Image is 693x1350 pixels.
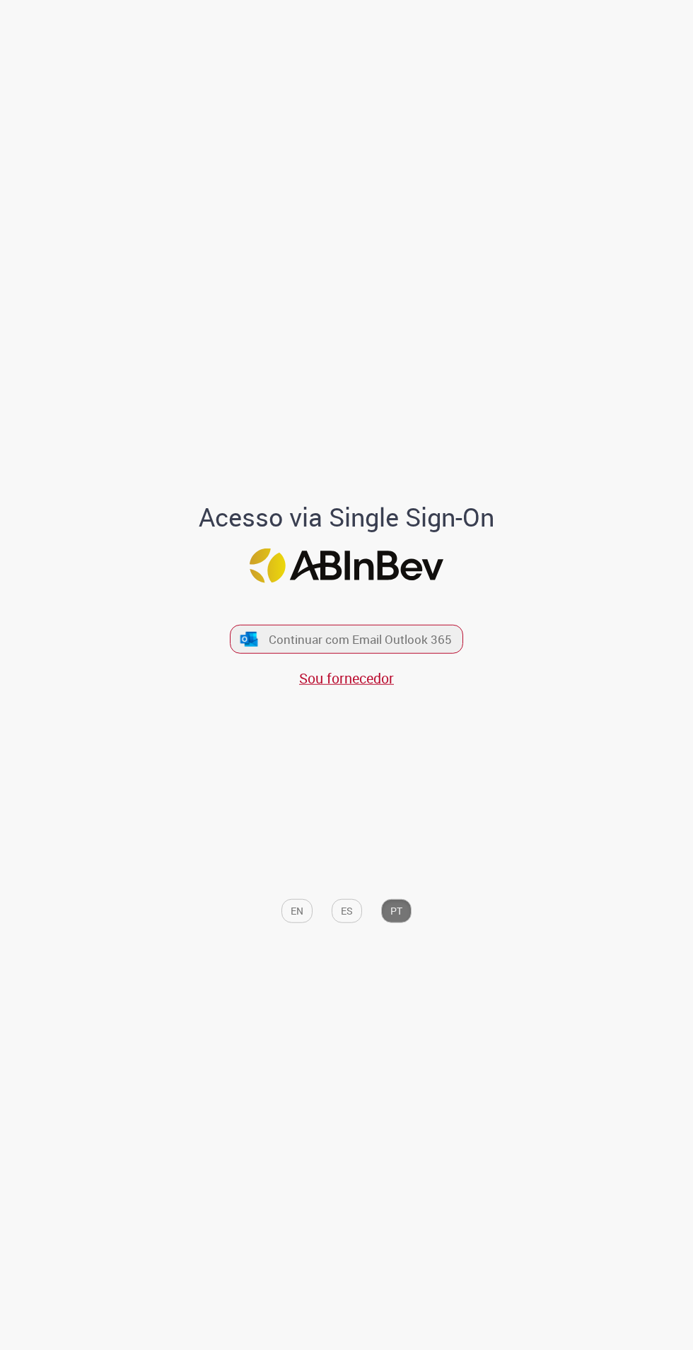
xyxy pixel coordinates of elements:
[381,899,412,923] button: PT
[332,899,362,923] button: ES
[92,503,601,532] h1: Acesso via Single Sign-On
[230,625,463,654] button: ícone Azure/Microsoft 360 Continuar com Email Outlook 365
[250,548,443,583] img: Logo ABInBev
[299,669,394,688] a: Sou fornecedor
[269,631,452,647] span: Continuar com Email Outlook 365
[281,899,313,923] button: EN
[239,631,259,646] img: ícone Azure/Microsoft 360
